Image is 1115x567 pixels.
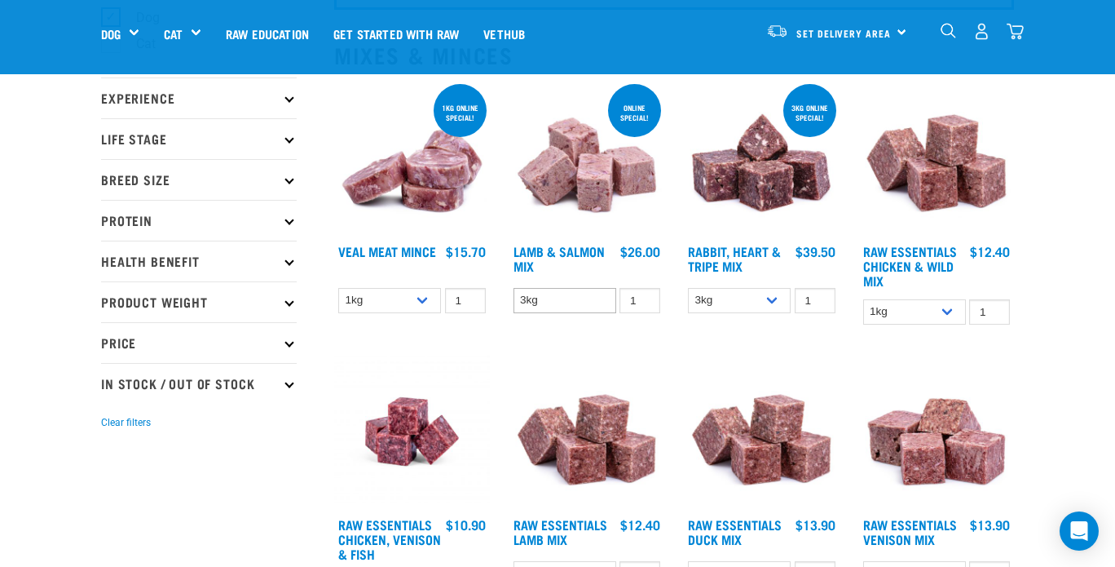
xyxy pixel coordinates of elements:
[101,363,297,404] p: In Stock / Out Of Stock
[513,520,607,543] a: Raw Essentials Lamb Mix
[795,244,835,259] div: $39.50
[101,322,297,363] p: Price
[334,81,490,237] img: 1160 Veal Meat Mince Medallions 01
[970,517,1010,532] div: $13.90
[509,354,665,510] img: ?1041 RE Lamb Mix 01
[101,281,297,322] p: Product Weight
[164,24,183,43] a: Cat
[684,81,840,237] img: 1175 Rabbit Heart Tripe Mix 01
[766,24,788,38] img: van-moving.png
[513,247,605,269] a: Lamb & Salmon Mix
[620,244,660,259] div: $26.00
[101,118,297,159] p: Life Stage
[796,30,891,36] span: Set Delivery Area
[859,81,1015,237] img: Pile Of Cubed Chicken Wild Meat Mix
[471,1,537,66] a: Vethub
[338,520,441,557] a: Raw Essentials Chicken, Venison & Fish
[973,23,990,40] img: user.png
[334,354,490,510] img: Chicken Venison mix 1655
[446,244,486,259] div: $15.70
[101,24,121,43] a: Dog
[620,517,660,532] div: $12.40
[608,95,661,130] div: ONLINE SPECIAL!
[941,23,956,38] img: home-icon-1@2x.png
[101,78,297,118] p: Experience
[688,520,782,543] a: Raw Essentials Duck Mix
[859,354,1015,510] img: 1113 RE Venison Mix 01
[863,520,957,543] a: Raw Essentials Venison Mix
[1060,512,1099,551] div: Open Intercom Messenger
[619,288,660,313] input: 1
[863,247,957,284] a: Raw Essentials Chicken & Wild Mix
[969,299,1010,325] input: 1
[783,95,836,130] div: 3kg online special!
[446,517,486,532] div: $10.90
[321,1,471,66] a: Get started with Raw
[338,247,436,255] a: Veal Meat Mince
[214,1,321,66] a: Raw Education
[795,288,835,313] input: 1
[688,247,781,269] a: Rabbit, Heart & Tripe Mix
[795,517,835,532] div: $13.90
[970,244,1010,259] div: $12.40
[101,159,297,200] p: Breed Size
[434,95,487,130] div: 1kg online special!
[101,241,297,281] p: Health Benefit
[101,200,297,241] p: Protein
[509,81,665,237] img: 1029 Lamb Salmon Mix 01
[101,415,151,430] button: Clear filters
[445,288,486,313] input: 1
[1007,23,1024,40] img: home-icon@2x.png
[684,354,840,510] img: ?1041 RE Lamb Mix 01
